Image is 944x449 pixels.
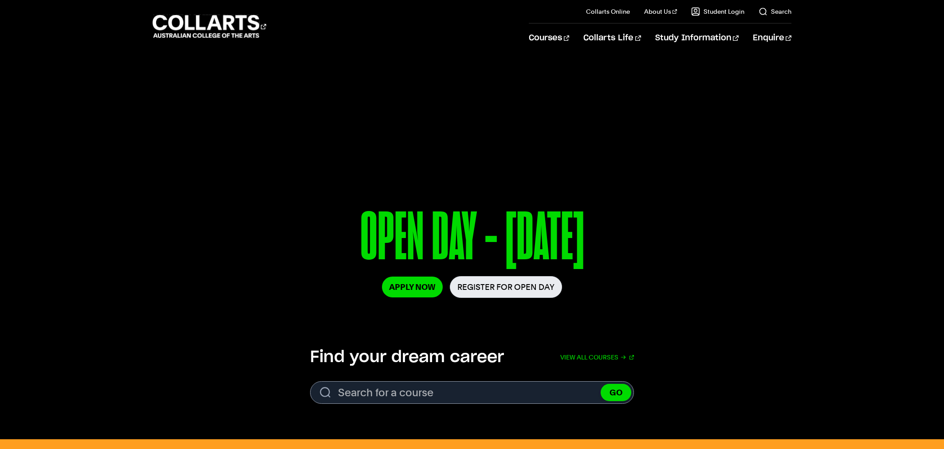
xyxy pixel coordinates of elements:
[655,23,739,53] a: Study Information
[310,381,634,404] input: Search for a course
[586,7,630,16] a: Collarts Online
[450,276,562,298] a: Register for Open Day
[233,203,711,276] p: OPEN DAY - [DATE]
[601,384,631,401] button: GO
[310,381,634,404] form: Search
[644,7,677,16] a: About Us
[310,347,504,367] h2: Find your dream career
[753,23,791,53] a: Enquire
[583,23,641,53] a: Collarts Life
[759,7,791,16] a: Search
[382,277,443,297] a: Apply Now
[691,7,744,16] a: Student Login
[153,14,266,39] div: Go to homepage
[560,347,634,367] a: View all courses
[529,23,569,53] a: Courses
